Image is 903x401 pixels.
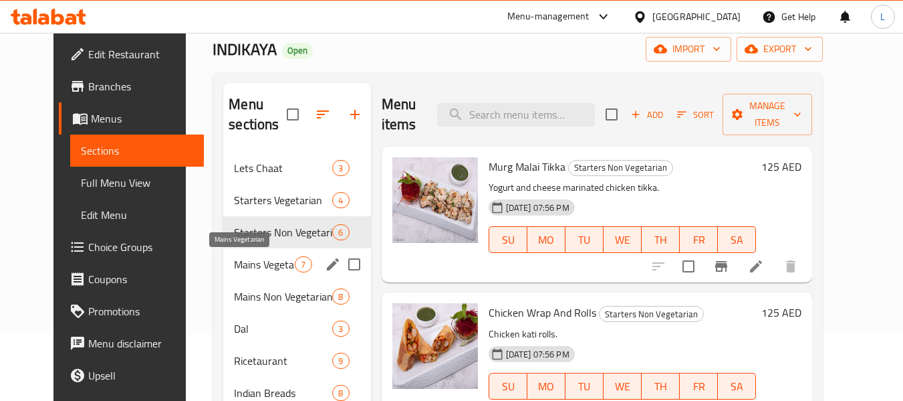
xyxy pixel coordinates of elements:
[81,175,194,191] span: Full Menu View
[295,256,311,272] div: items
[88,46,194,62] span: Edit Restaurant
[748,258,764,274] a: Edit menu item
[489,303,596,323] span: Chicken Wrap And Rolls
[723,377,751,396] span: SA
[527,226,565,253] button: MO
[282,43,313,59] div: Open
[880,9,885,24] span: L
[392,303,478,389] img: Chicken Wrap And Rolls
[680,226,718,253] button: FR
[333,194,348,207] span: 4
[646,37,731,62] button: import
[333,355,348,368] span: 9
[705,250,737,283] button: Branch-specific-item
[333,387,348,400] span: 8
[600,307,703,322] span: Starters Non Vegetarian
[533,230,560,250] span: MO
[223,216,370,248] div: Starters Non Vegetarian6
[333,291,348,303] span: 8
[282,45,313,56] span: Open
[332,353,349,369] div: items
[674,252,702,280] span: Select to update
[59,359,205,392] a: Upsell
[91,110,194,127] span: Menus
[604,226,642,253] button: WE
[565,373,604,400] button: TU
[647,377,674,396] span: TH
[668,104,723,125] span: Sort items
[571,377,598,396] span: TU
[437,103,595,127] input: search
[747,41,812,58] span: export
[223,248,370,280] div: Mains Vegetarian7edit
[234,385,332,401] span: Indian Breads
[489,157,565,177] span: Murg Malai Tikka
[501,202,575,214] span: [DATE] 07:56 PM
[333,226,348,239] span: 6
[733,98,801,131] span: Manage items
[775,250,807,283] button: delete
[88,368,194,384] span: Upsell
[81,143,194,159] span: Sections
[652,9,741,24] div: [GEOGRAPHIC_DATA]
[495,377,522,396] span: SU
[527,373,565,400] button: MO
[234,192,332,208] span: Starters Vegetarian
[565,226,604,253] button: TU
[609,230,636,250] span: WE
[495,230,522,250] span: SU
[626,104,668,125] button: Add
[323,254,343,274] button: edit
[761,303,801,322] h6: 125 AED
[279,100,307,129] span: Select all sections
[234,353,332,369] span: Ricetaurant
[234,256,295,272] span: Mains Vegetarian
[295,258,311,271] span: 7
[647,230,674,250] span: TH
[382,94,422,135] h2: Menu items
[234,224,332,240] span: Starters Non Vegetarian
[677,107,714,123] span: Sort
[223,184,370,216] div: Starters Vegetarian4
[609,377,636,396] span: WE
[59,102,205,135] a: Menus
[81,207,194,223] span: Edit Menu
[656,41,721,58] span: import
[501,348,575,361] span: [DATE] 07:56 PM
[234,160,332,176] div: Lets Chaat
[332,385,349,401] div: items
[489,179,757,196] p: Yogurt and cheese marinated chicken tikka.
[507,9,590,25] div: Menu-management
[718,373,756,400] button: SA
[674,104,717,125] button: Sort
[88,239,194,255] span: Choice Groups
[59,70,205,102] a: Branches
[59,231,205,263] a: Choice Groups
[59,263,205,295] a: Coupons
[571,230,598,250] span: TU
[604,373,642,400] button: WE
[223,152,370,184] div: Lets Chaat3
[70,135,205,167] a: Sections
[234,321,332,337] span: Dal
[59,295,205,327] a: Promotions
[489,326,757,343] p: Chicken kati rolls.
[213,34,277,64] span: INDIKAYA
[685,377,713,396] span: FR
[626,104,668,125] span: Add item
[598,100,626,129] span: Select section
[680,373,718,400] button: FR
[234,289,332,305] span: Mains Non Vegetarian
[229,94,286,135] h2: Menu sections
[333,162,348,175] span: 3
[307,98,339,131] span: Sort sections
[737,37,823,62] button: export
[642,226,680,253] button: TH
[718,226,756,253] button: SA
[332,160,349,176] div: items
